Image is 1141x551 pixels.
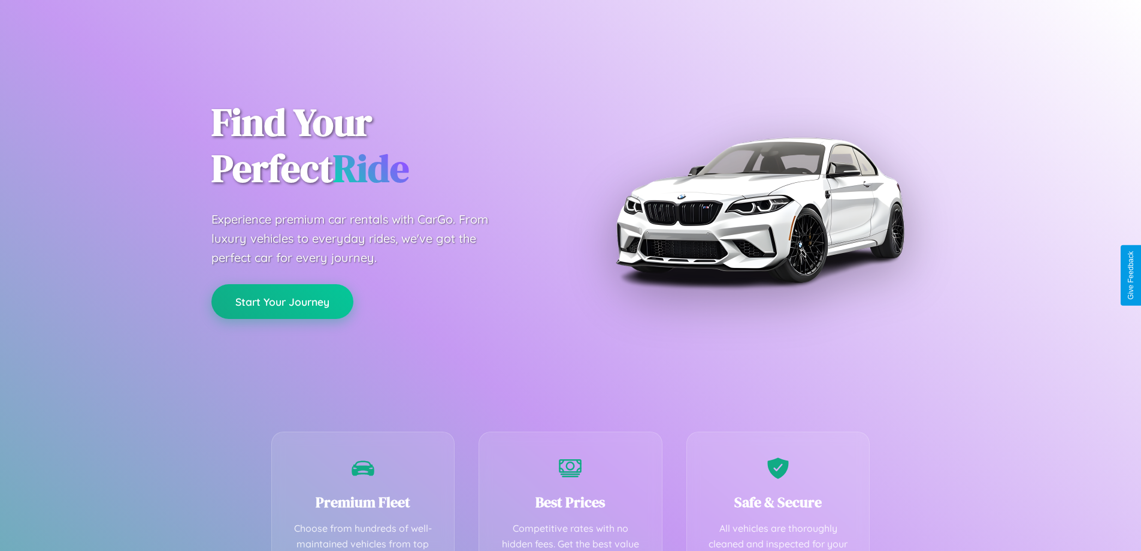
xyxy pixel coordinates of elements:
h3: Best Prices [497,492,644,512]
img: Premium BMW car rental vehicle [610,60,909,360]
p: Experience premium car rentals with CarGo. From luxury vehicles to everyday rides, we've got the ... [211,210,511,267]
span: Ride [333,142,409,194]
button: Start Your Journey [211,284,353,319]
div: Give Feedback [1127,251,1135,300]
h1: Find Your Perfect [211,100,553,192]
h3: Premium Fleet [290,492,437,512]
h3: Safe & Secure [705,492,852,512]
